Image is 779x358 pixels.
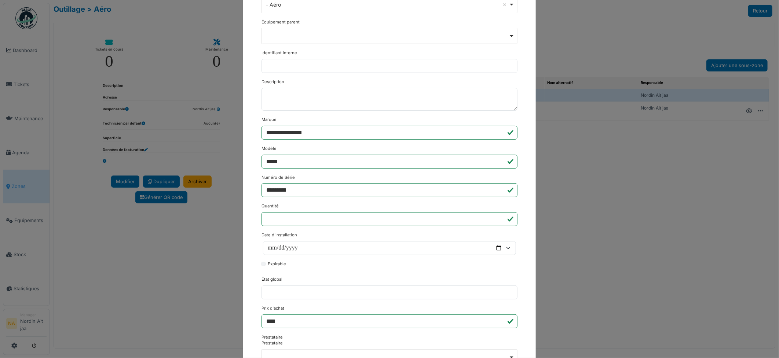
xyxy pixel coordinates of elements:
label: Numéro de Série [262,174,295,181]
label: Modèle [262,145,277,152]
label: Prestataire [262,334,283,340]
label: Prestataire [262,340,283,346]
label: État global [262,276,282,283]
button: Remove item: '33469' [501,1,508,8]
div: - Aéro [266,1,509,8]
label: Équipement parent [262,19,300,25]
span: translation missing: fr.amenity.expirable [268,261,286,266]
label: Prix d'achat [262,305,284,311]
label: Identifiant interne [262,50,297,56]
label: Description [262,79,284,85]
label: Quantité [262,203,279,209]
label: Marque [262,117,277,123]
label: Date d'Installation [262,232,297,238]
